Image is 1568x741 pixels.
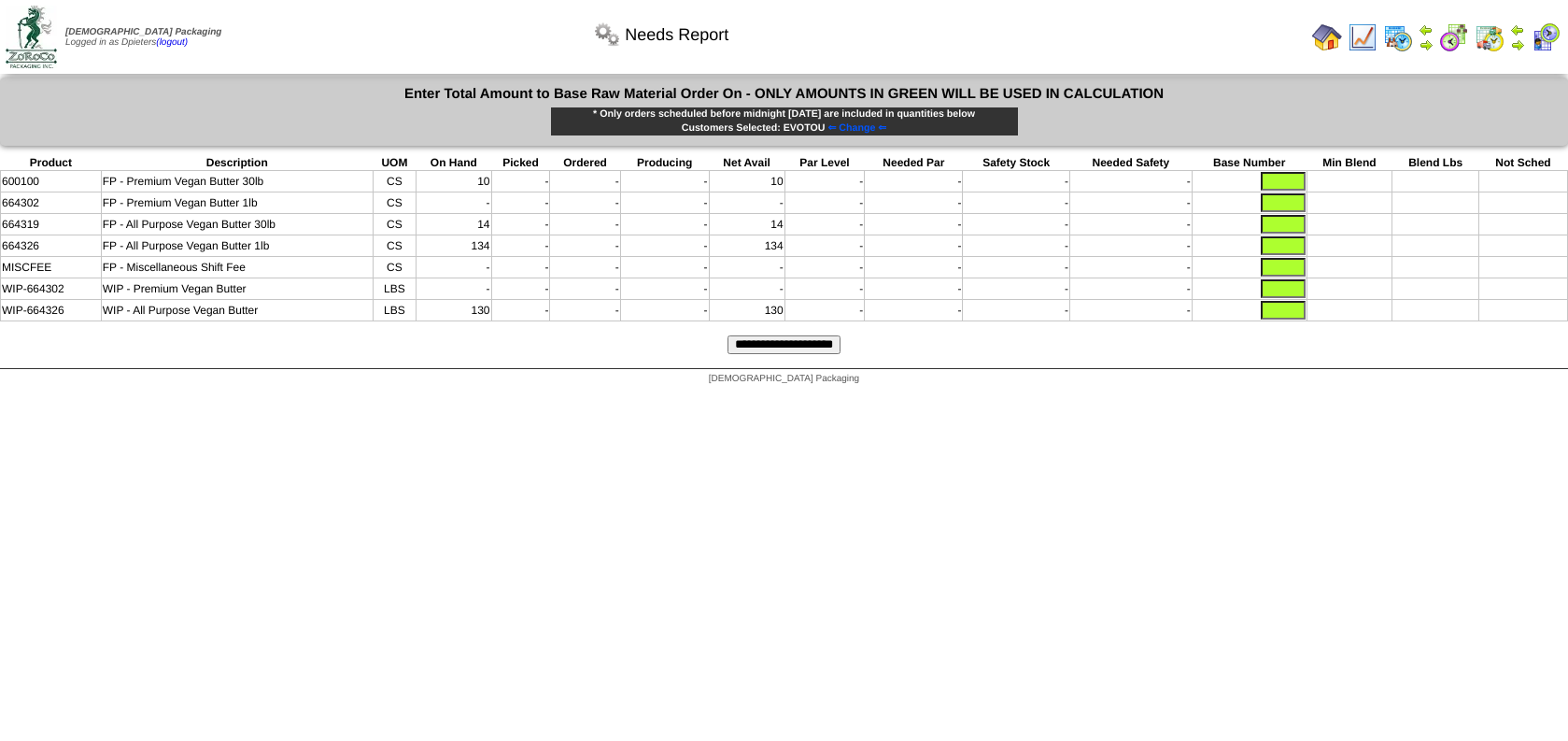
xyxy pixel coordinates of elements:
[373,300,416,321] td: LBS
[1069,214,1192,235] td: -
[1,155,102,171] th: Product
[709,192,784,214] td: -
[592,20,622,50] img: workflow.png
[1,300,102,321] td: WIP-664326
[373,278,416,300] td: LBS
[417,278,491,300] td: -
[101,155,373,171] th: Description
[963,235,1069,257] td: -
[865,155,963,171] th: Needed Par
[1,214,102,235] td: 664319
[1312,22,1342,52] img: home.gif
[1479,155,1568,171] th: Not Sched
[373,155,416,171] th: UOM
[491,235,550,257] td: -
[620,235,709,257] td: -
[784,278,865,300] td: -
[709,214,784,235] td: 14
[417,235,491,257] td: 134
[865,278,963,300] td: -
[620,300,709,321] td: -
[373,214,416,235] td: CS
[620,171,709,192] td: -
[1192,155,1307,171] th: Base Number
[709,374,859,384] span: [DEMOGRAPHIC_DATA] Packaging
[101,192,373,214] td: FP - Premium Vegan Butter 1lb
[865,235,963,257] td: -
[491,192,550,214] td: -
[709,155,784,171] th: Net Avail
[1069,235,1192,257] td: -
[417,171,491,192] td: 10
[6,6,57,68] img: zoroco-logo-small.webp
[417,214,491,235] td: 14
[1069,155,1192,171] th: Needed Safety
[491,300,550,321] td: -
[963,257,1069,278] td: -
[101,300,373,321] td: WIP - All Purpose Vegan Butter
[550,257,620,278] td: -
[1,278,102,300] td: WIP-664302
[491,278,550,300] td: -
[963,192,1069,214] td: -
[1069,192,1192,214] td: -
[865,214,963,235] td: -
[784,300,865,321] td: -
[550,155,620,171] th: Ordered
[550,278,620,300] td: -
[1531,22,1561,52] img: calendarcustomer.gif
[1069,257,1192,278] td: -
[1392,155,1479,171] th: Blend Lbs
[1,235,102,257] td: 664326
[784,155,865,171] th: Par Level
[784,192,865,214] td: -
[1069,300,1192,321] td: -
[620,214,709,235] td: -
[1,192,102,214] td: 664302
[709,278,784,300] td: -
[491,214,550,235] td: -
[550,107,1019,136] div: * Only orders scheduled before midnight [DATE] are included in quantities below Customers Selecte...
[620,155,709,171] th: Producing
[1475,22,1504,52] img: calendarinout.gif
[417,192,491,214] td: -
[865,192,963,214] td: -
[101,171,373,192] td: FP - Premium Vegan Butter 30lb
[550,192,620,214] td: -
[709,235,784,257] td: 134
[865,300,963,321] td: -
[101,257,373,278] td: FP - Miscellaneous Shift Fee
[65,27,221,48] span: Logged in as Dpieters
[1069,171,1192,192] td: -
[865,257,963,278] td: -
[963,300,1069,321] td: -
[1383,22,1413,52] img: calendarprod.gif
[1069,278,1192,300] td: -
[963,155,1069,171] th: Safety Stock
[963,214,1069,235] td: -
[101,278,373,300] td: WIP - Premium Vegan Butter
[101,214,373,235] td: FP - All Purpose Vegan Butter 30lb
[709,257,784,278] td: -
[373,192,416,214] td: CS
[550,235,620,257] td: -
[784,171,865,192] td: -
[491,155,550,171] th: Picked
[156,37,188,48] a: (logout)
[101,235,373,257] td: FP - All Purpose Vegan Butter 1lb
[1,257,102,278] td: MISCFEE
[1,171,102,192] td: 600100
[620,257,709,278] td: -
[373,257,416,278] td: CS
[491,257,550,278] td: -
[1510,22,1525,37] img: arrowleft.gif
[709,171,784,192] td: 10
[417,257,491,278] td: -
[1419,37,1434,52] img: arrowright.gif
[625,25,728,45] span: Needs Report
[620,192,709,214] td: -
[963,171,1069,192] td: -
[784,235,865,257] td: -
[620,278,709,300] td: -
[550,300,620,321] td: -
